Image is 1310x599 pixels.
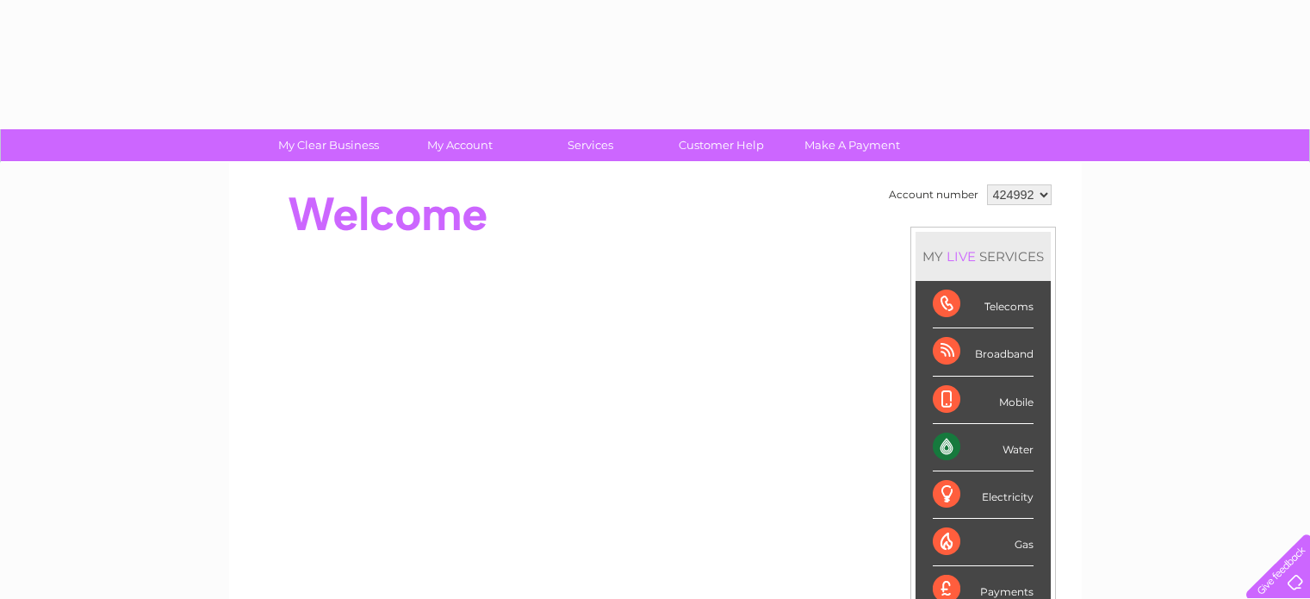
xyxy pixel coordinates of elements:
[933,281,1034,328] div: Telecoms
[388,129,531,161] a: My Account
[933,377,1034,424] div: Mobile
[885,180,983,209] td: Account number
[916,232,1051,281] div: MY SERVICES
[650,129,792,161] a: Customer Help
[258,129,400,161] a: My Clear Business
[933,471,1034,519] div: Electricity
[519,129,661,161] a: Services
[933,519,1034,566] div: Gas
[943,248,979,265] div: LIVE
[933,328,1034,376] div: Broadband
[781,129,923,161] a: Make A Payment
[933,424,1034,471] div: Water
